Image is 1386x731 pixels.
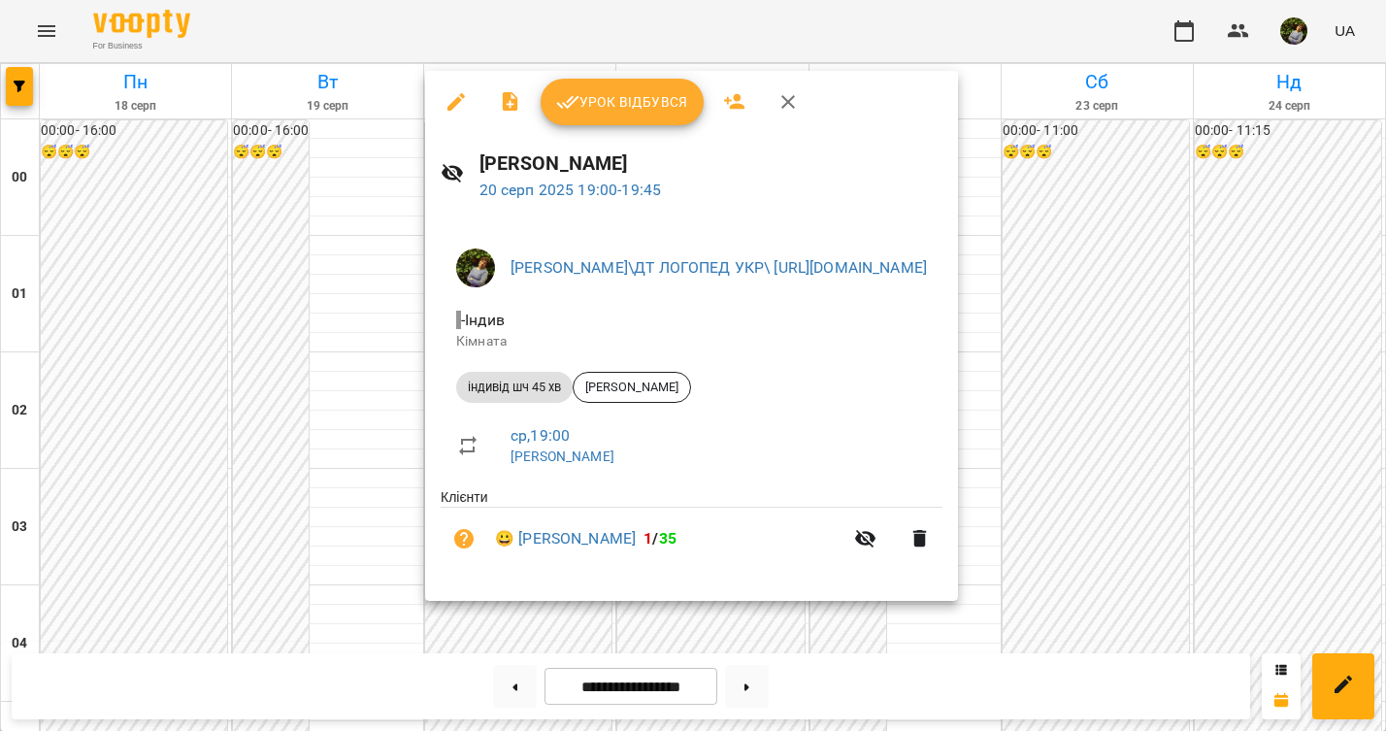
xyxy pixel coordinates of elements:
[643,529,652,548] span: 1
[659,529,676,548] span: 35
[441,515,487,562] button: Візит ще не сплачено. Додати оплату?
[456,332,927,351] p: Кімната
[479,149,943,179] h6: [PERSON_NAME]
[456,249,495,287] img: b75e9dd987c236d6cf194ef640b45b7d.jpg
[441,487,942,578] ul: Клієнти
[511,426,570,445] a: ср , 19:00
[573,372,691,403] div: [PERSON_NAME]
[456,379,573,396] span: індивід шч 45 хв
[456,311,509,329] span: - Індив
[495,527,636,550] a: 😀 [PERSON_NAME]
[556,90,688,114] span: Урок відбувся
[511,449,614,464] a: [PERSON_NAME]
[511,258,927,277] a: [PERSON_NAME]\ДТ ЛОГОПЕД УКР\ [URL][DOMAIN_NAME]
[643,529,676,548] b: /
[541,79,704,125] button: Урок відбувся
[574,379,690,396] span: [PERSON_NAME]
[479,181,662,199] a: 20 серп 2025 19:00-19:45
